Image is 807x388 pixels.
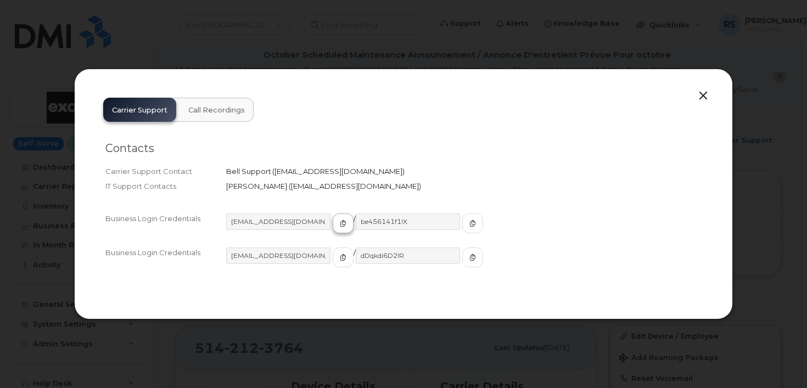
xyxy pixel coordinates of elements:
div: Business Login Credentials [105,248,226,277]
button: copy to clipboard [333,213,354,233]
button: copy to clipboard [333,248,354,267]
div: Business Login Credentials [105,213,226,243]
div: IT Support Contacts [105,181,226,192]
button: copy to clipboard [462,213,483,233]
div: / [226,213,702,243]
button: copy to clipboard [462,248,483,267]
div: Carrier Support Contact [105,166,226,177]
h2: Contacts [105,142,702,155]
span: [EMAIL_ADDRESS][DOMAIN_NAME] [274,167,402,176]
div: [PERSON_NAME] ([EMAIL_ADDRESS][DOMAIN_NAME]) [226,181,702,192]
span: Bell Support [226,167,271,176]
span: Call Recordings [188,106,245,115]
div: / [226,248,702,277]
